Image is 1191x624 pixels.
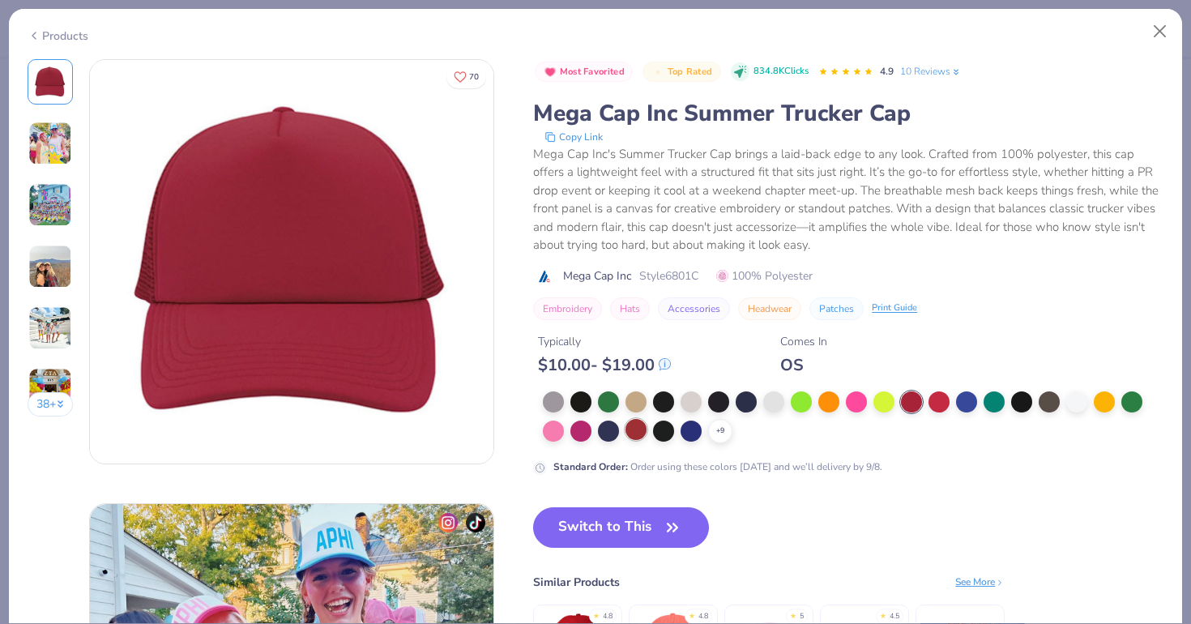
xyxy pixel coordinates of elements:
[780,333,827,350] div: Comes In
[738,297,801,320] button: Headwear
[639,267,698,284] span: Style 6801C
[900,64,962,79] a: 10 Reviews
[689,611,695,618] div: ★
[28,245,72,288] img: User generated content
[1145,16,1176,47] button: Close
[538,355,671,375] div: $ 10.00 - $ 19.00
[603,611,613,622] div: 4.8
[560,67,625,76] span: Most Favorited
[28,122,72,165] img: User generated content
[698,611,708,622] div: 4.8
[610,297,650,320] button: Hats
[544,66,557,79] img: Most Favorited sort
[31,62,70,101] img: Front
[469,73,479,81] span: 70
[753,65,809,79] span: 834.8K Clicks
[780,355,827,375] div: OS
[533,98,1163,129] div: Mega Cap Inc Summer Trucker Cap
[540,129,608,145] button: copy to clipboard
[872,301,917,315] div: Print Guide
[880,611,886,618] div: ★
[563,267,631,284] span: Mega Cap Inc
[553,459,882,474] div: Order using these colors [DATE] and we’ll delivery by 9/8.
[818,59,873,85] div: 4.9 Stars
[800,611,804,622] div: 5
[438,513,458,532] img: insta-icon.png
[790,611,796,618] div: ★
[28,392,74,417] button: 38+
[28,183,72,227] img: User generated content
[880,65,894,78] span: 4.9
[553,460,628,473] strong: Standard Order :
[446,65,486,88] button: Like
[466,513,485,532] img: tiktok-icon.png
[90,60,493,464] img: Front
[28,28,88,45] div: Products
[533,297,602,320] button: Embroidery
[716,267,813,284] span: 100% Polyester
[642,62,720,83] button: Badge Button
[593,611,600,618] div: ★
[28,306,72,350] img: User generated content
[658,297,730,320] button: Accessories
[668,67,713,76] span: Top Rated
[651,66,664,79] img: Top Rated sort
[955,575,1005,589] div: See More
[533,507,709,548] button: Switch to This
[809,297,864,320] button: Patches
[535,62,633,83] button: Badge Button
[538,333,671,350] div: Typically
[533,574,620,591] div: Similar Products
[533,270,555,283] img: brand logo
[890,611,899,622] div: 4.5
[533,145,1163,254] div: Mega Cap Inc's Summer Trucker Cap brings a laid-back edge to any look. Crafted from 100% polyeste...
[28,368,72,412] img: User generated content
[716,425,724,437] span: + 9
